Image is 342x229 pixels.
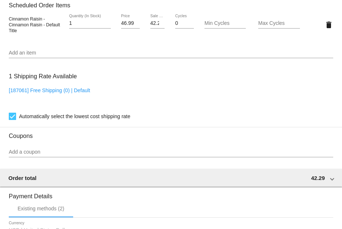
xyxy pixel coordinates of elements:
span: 42.29 [311,175,325,181]
div: Existing methods (2) [18,206,64,211]
h3: Coupons [9,127,333,139]
input: Cycles [175,20,194,26]
input: Max Cycles [258,20,300,26]
span: Cinnamon Raisin - Cinnamon Raisin - Default Title [9,16,60,33]
a: [187061] Free Shipping (0) | Default [9,87,90,93]
span: Order total [8,175,37,181]
input: Quantity (In Stock) [69,20,111,26]
input: Sale Price [150,20,165,26]
h3: Payment Details [9,187,333,200]
input: Add a coupon [9,149,333,155]
input: Price [121,20,140,26]
h3: 1 Shipping Rate Available [9,68,77,84]
span: Automatically select the lowest cost shipping rate [19,112,130,121]
input: Add an item [9,50,333,56]
input: Min Cycles [204,20,246,26]
mat-icon: delete [324,20,333,29]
